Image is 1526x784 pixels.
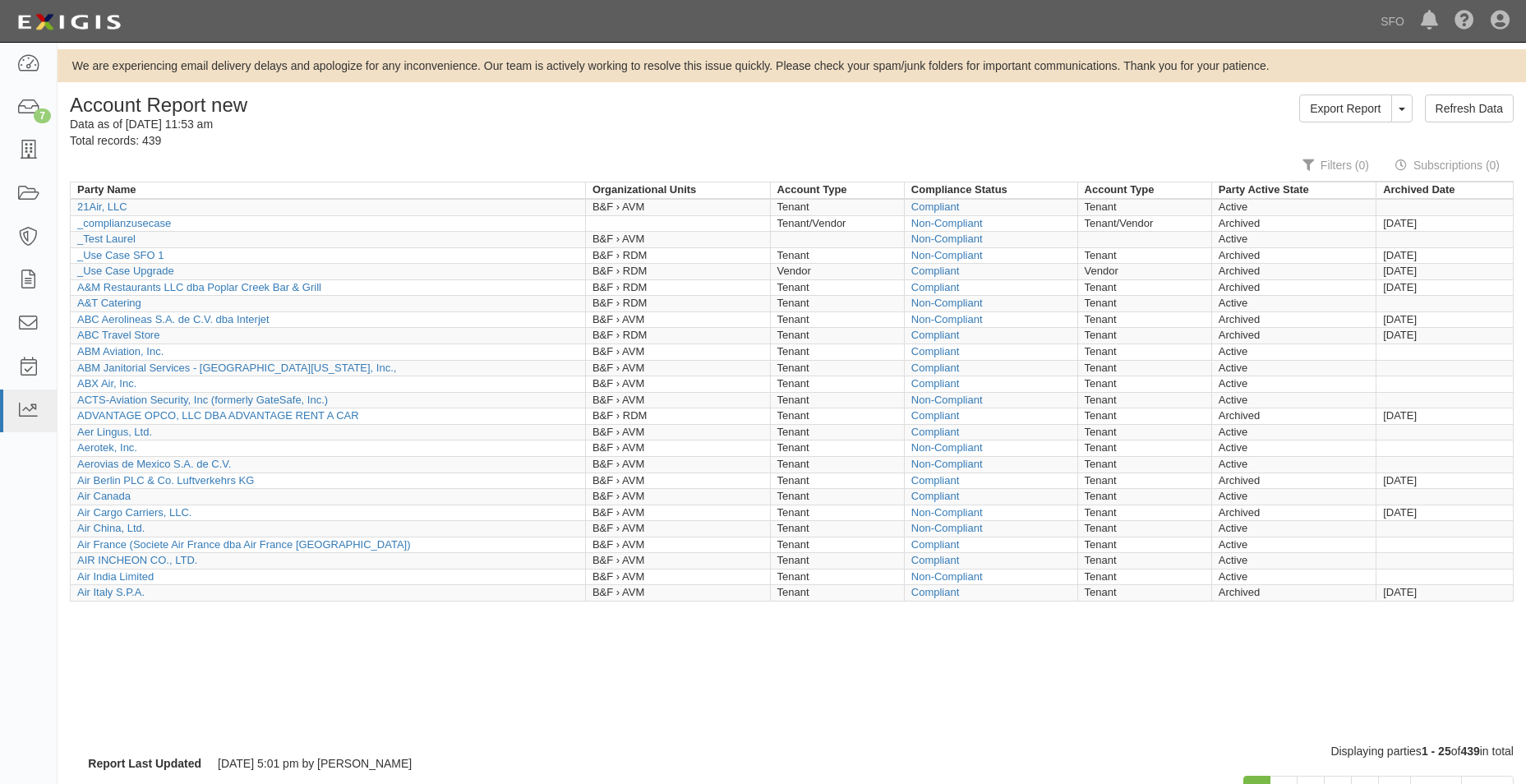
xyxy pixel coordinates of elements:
[770,585,904,602] td: Tenant
[770,264,904,280] td: Vendor
[585,521,770,537] td: B&F › AVM
[1211,232,1376,248] td: Active
[911,409,960,422] a: Compliant
[1211,521,1376,537] td: Active
[1376,473,1514,489] td: [DATE]
[585,537,770,553] td: B&F › AVM
[1211,392,1376,408] td: Active
[585,247,770,264] td: B&F › RDM
[77,394,328,406] a: ACTS-Aviation Security, Inc (formerly GateSafe, Inc.)
[911,441,983,454] a: Non-Compliant
[770,408,904,425] td: Tenant
[1077,311,1211,328] td: Tenant
[77,313,270,325] a: ABC Aerolineas S.A. de C.V. dba Interjet
[585,311,770,328] td: B&F › AVM
[770,344,904,361] td: Tenant
[77,538,411,551] a: Air France (Societe Air France dba Air France [GEOGRAPHIC_DATA])
[911,201,960,213] a: Compliant
[1077,521,1211,537] td: Tenant
[911,394,983,406] a: Non-Compliant
[1211,585,1376,602] td: Archived
[1211,360,1376,376] td: Active
[1219,182,1309,198] div: Party Active State
[70,116,780,132] div: Data as of [DATE] 11:53 am
[585,424,770,440] td: B&F › AVM
[1290,149,1381,182] a: Filters (0)
[1077,360,1211,376] td: Tenant
[1077,440,1211,457] td: Tenant
[1211,199,1376,215] td: Active
[1376,585,1514,602] td: [DATE]
[585,264,770,280] td: B&F › RDM
[1211,569,1376,585] td: Active
[911,458,983,470] a: Non-Compliant
[770,473,904,489] td: Tenant
[911,474,960,487] a: Compliant
[1077,456,1211,473] td: Tenant
[12,7,126,37] img: logo-5460c22ac91f19d4615b14bd174203de0afe785f0fc80cf4dbbc73dc1793850b.png
[1376,408,1514,425] td: [DATE]
[770,328,904,344] td: Tenant
[77,281,321,293] a: A&M Restaurants LLC dba Poplar Creek Bar & Grill
[77,265,174,277] a: _Use Case Upgrade
[911,570,983,583] a: Non-Compliant
[77,345,164,357] a: ABM Aviation, Inc.
[770,553,904,570] td: Tenant
[1077,376,1211,393] td: Tenant
[218,755,657,772] dd: [DATE] 5:01 pm by [PERSON_NAME]
[1211,215,1376,232] td: Archived
[1372,5,1413,38] a: SFO
[770,376,904,393] td: Tenant
[585,328,770,344] td: B&F › RDM
[1211,505,1376,521] td: Archived
[1077,296,1211,312] td: Tenant
[1211,424,1376,440] td: Active
[1077,408,1211,425] td: Tenant
[70,132,780,149] div: Total records: 439
[770,505,904,521] td: Tenant
[911,362,960,374] a: Compliant
[770,537,904,553] td: Tenant
[1077,344,1211,361] td: Tenant
[1211,553,1376,570] td: Active
[77,409,359,422] a: ADVANTAGE OPCO, LLC DBA ADVANTAGE RENT A CAR
[1085,182,1155,198] div: Account Type
[1376,279,1514,296] td: [DATE]
[585,376,770,393] td: B&F › AVM
[585,505,770,521] td: B&F › AVM
[77,554,197,566] a: AIR INCHEON CO., LTD.
[77,182,136,198] div: Party Name
[1211,296,1376,312] td: Active
[1211,328,1376,344] td: Archived
[77,217,171,229] a: _complianzusecase
[1211,264,1376,280] td: Archived
[585,473,770,489] td: B&F › AVM
[1077,585,1211,602] td: Tenant
[585,408,770,425] td: B&F › RDM
[770,247,904,264] td: Tenant
[77,233,136,245] a: _Test Laurel
[1455,12,1474,31] i: Help Center - Complianz
[77,490,131,502] a: Air Canada
[1077,215,1211,232] td: Tenant/Vendor
[911,249,983,261] a: Non-Compliant
[1077,569,1211,585] td: Tenant
[1376,311,1514,328] td: [DATE]
[77,441,137,454] a: Aerotek, Inc.
[1422,745,1451,758] b: 1 - 25
[1211,537,1376,553] td: Active
[670,743,1526,759] div: Displaying parties of in total
[585,392,770,408] td: B&F › AVM
[911,313,983,325] a: Non-Compliant
[77,426,152,438] a: Aer Lingus, Ltd.
[585,553,770,570] td: B&F › AVM
[911,506,983,519] a: Non-Compliant
[1077,505,1211,521] td: Tenant
[770,521,904,537] td: Tenant
[777,182,847,198] div: Account Type
[585,199,770,215] td: B&F › AVM
[585,360,770,376] td: B&F › AVM
[770,489,904,505] td: Tenant
[1077,279,1211,296] td: Tenant
[1383,149,1512,182] a: Subscriptions (0)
